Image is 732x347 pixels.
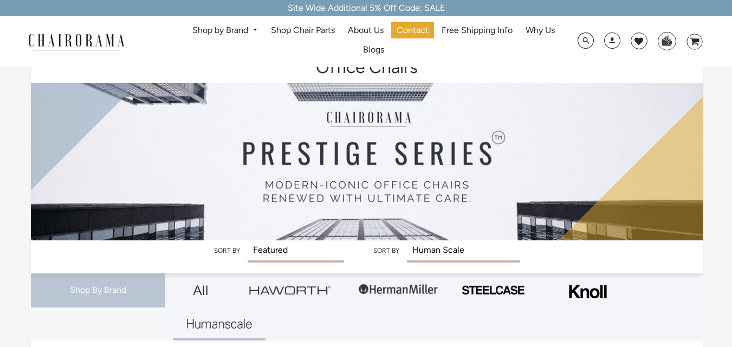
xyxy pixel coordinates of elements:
span: About Us [348,25,384,36]
a: All [173,273,228,307]
span: Contact [397,25,429,36]
span: Blogs [363,44,384,56]
div: Shop By Brand [31,273,165,307]
span: Free Shipping Info [442,25,513,36]
img: Office Chairs [31,54,703,240]
img: WhatsApp_Image_2024-07-12_at_16.23.01.webp [658,32,675,49]
a: Blogs [358,42,390,58]
a: Free Shipping Info [436,22,518,38]
a: About Us [342,22,389,38]
span: Shop Chair Parts [271,25,335,36]
img: Group-1.png [358,273,439,306]
img: Layer_1_1.png [187,319,252,329]
a: Contact [391,22,434,38]
img: Group_4be16a4b-c81a-4a6e-a540-764d0a8faf6e.png [249,286,331,294]
label: Sort by [373,247,399,254]
span: Why Us [526,25,555,36]
a: Shop Chair Parts [265,22,340,38]
img: chairorama [22,32,131,51]
img: PHOTO-2024-07-09-00-53-10-removebg-preview.png [461,284,526,296]
img: Frame_4.png [566,278,610,305]
label: Sort by [214,247,240,254]
nav: DesktopNavigation [177,22,571,62]
a: Why Us [520,22,560,38]
a: Shop by Brand [187,22,263,39]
